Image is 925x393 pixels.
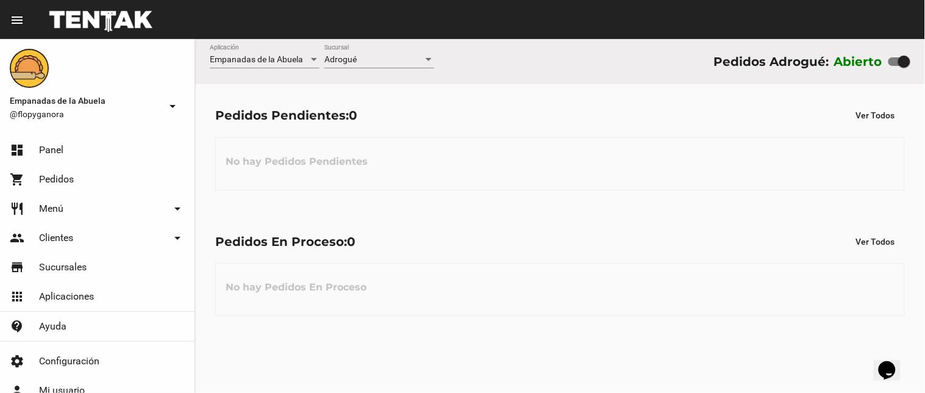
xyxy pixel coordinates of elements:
[856,110,895,120] span: Ver Todos
[10,93,160,108] span: Empanadas de la Abuela
[39,232,73,244] span: Clientes
[10,13,24,27] mat-icon: menu
[39,355,99,367] span: Configuración
[39,144,63,156] span: Panel
[349,108,357,123] span: 0
[10,289,24,304] mat-icon: apps
[165,99,180,114] mat-icon: arrow_drop_down
[39,320,66,333] span: Ayuda
[846,231,905,253] button: Ver Todos
[10,201,24,216] mat-icon: restaurant
[39,261,87,273] span: Sucursales
[170,231,185,245] mat-icon: arrow_drop_down
[39,290,94,303] span: Aplicaciones
[10,143,24,157] mat-icon: dashboard
[215,106,357,125] div: Pedidos Pendientes:
[324,54,357,64] span: Adrogué
[216,269,376,306] h3: No hay Pedidos En Proceso
[834,52,883,71] label: Abierto
[216,143,377,180] h3: No hay Pedidos Pendientes
[39,173,74,186] span: Pedidos
[210,54,303,64] span: Empanadas de la Abuela
[39,203,63,215] span: Menú
[215,232,355,251] div: Pedidos En Proceso:
[874,344,913,381] iframe: chat widget
[10,319,24,334] mat-icon: contact_support
[846,104,905,126] button: Ver Todos
[10,231,24,245] mat-icon: people
[713,52,829,71] div: Pedidos Adrogué:
[10,172,24,187] mat-icon: shopping_cart
[10,260,24,275] mat-icon: store
[347,234,355,249] span: 0
[856,237,895,247] span: Ver Todos
[170,201,185,216] mat-icon: arrow_drop_down
[10,354,24,369] mat-icon: settings
[10,49,49,88] img: f0136945-ed32-4f7c-91e3-a375bc4bb2c5.png
[10,108,160,120] span: @flopyganora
